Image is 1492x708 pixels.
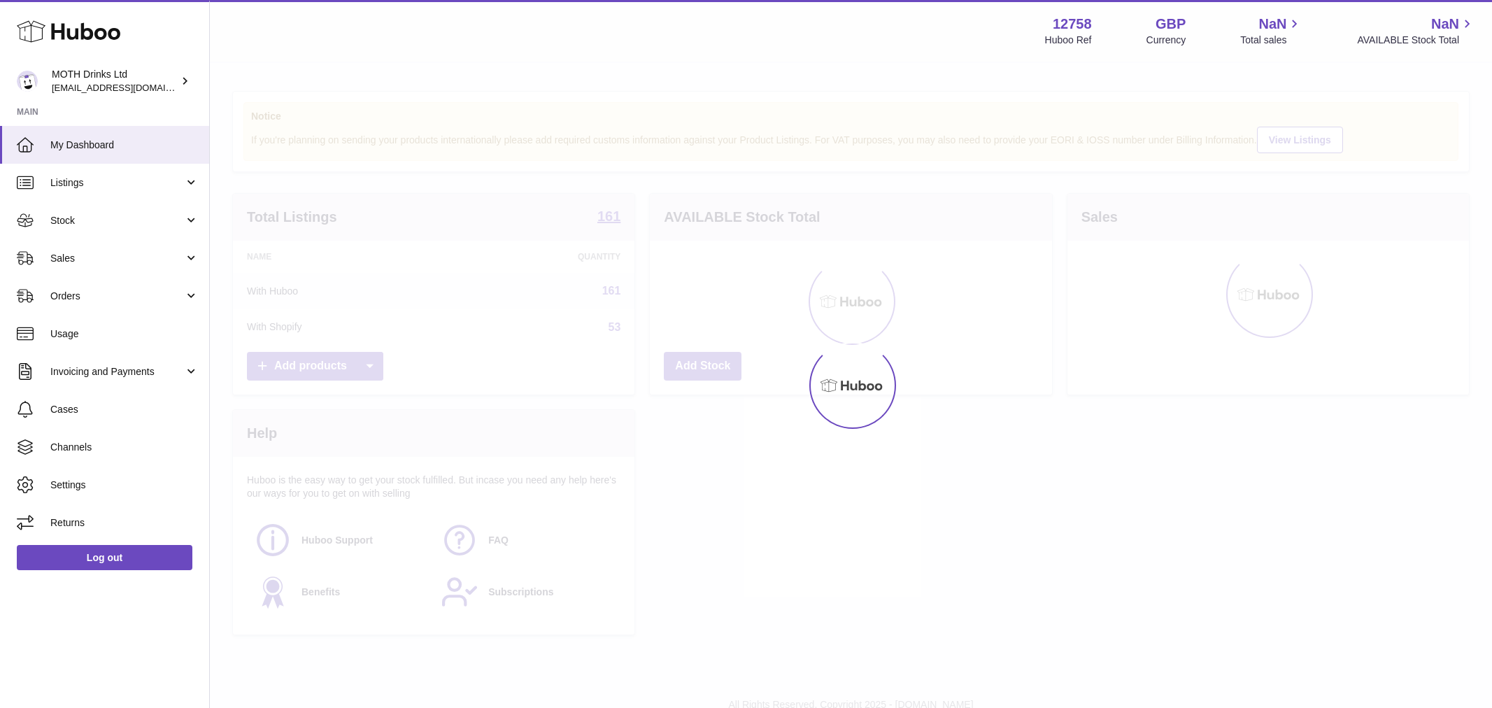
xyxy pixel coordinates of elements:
span: Cases [50,403,199,416]
span: AVAILABLE Stock Total [1357,34,1475,47]
span: Sales [50,252,184,265]
span: My Dashboard [50,139,199,152]
span: Listings [50,176,184,190]
span: Stock [50,214,184,227]
strong: GBP [1156,15,1186,34]
span: Total sales [1240,34,1302,47]
span: Settings [50,479,199,492]
span: [EMAIL_ADDRESS][DOMAIN_NAME] [52,82,206,93]
a: Log out [17,545,192,570]
div: MOTH Drinks Ltd [52,68,178,94]
span: NaN [1258,15,1286,34]
span: NaN [1431,15,1459,34]
span: Returns [50,516,199,530]
span: Usage [50,327,199,341]
a: NaN Total sales [1240,15,1302,47]
a: NaN AVAILABLE Stock Total [1357,15,1475,47]
span: Orders [50,290,184,303]
span: Channels [50,441,199,454]
strong: 12758 [1053,15,1092,34]
div: Currency [1146,34,1186,47]
span: Invoicing and Payments [50,365,184,378]
img: internalAdmin-12758@internal.huboo.com [17,71,38,92]
div: Huboo Ref [1045,34,1092,47]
